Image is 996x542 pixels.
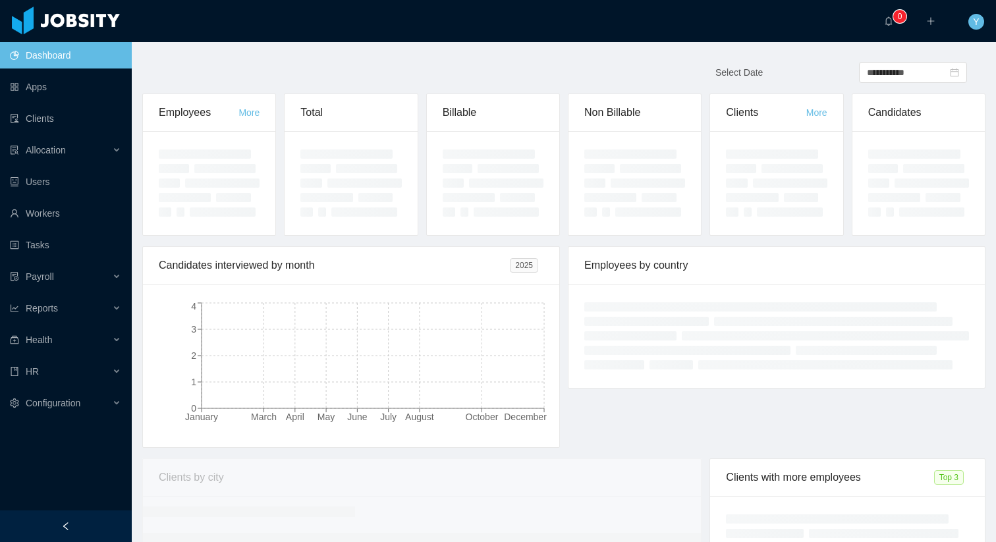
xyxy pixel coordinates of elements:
[380,412,397,422] tspan: July
[10,105,121,132] a: icon: auditClients
[10,304,19,313] i: icon: line-chart
[191,301,196,312] tspan: 4
[726,94,806,131] div: Clients
[443,94,543,131] div: Billable
[10,74,121,100] a: icon: appstoreApps
[159,247,510,284] div: Candidates interviewed by month
[504,412,547,422] tspan: December
[584,94,685,131] div: Non Billable
[318,412,335,422] tspan: May
[950,68,959,77] i: icon: calendar
[185,412,218,422] tspan: January
[26,303,58,313] span: Reports
[726,459,933,496] div: Clients with more employees
[715,67,763,78] span: Select Date
[884,16,893,26] i: icon: bell
[191,324,196,335] tspan: 3
[347,412,368,422] tspan: June
[10,200,121,227] a: icon: userWorkers
[806,107,827,118] a: More
[10,335,19,344] i: icon: medicine-box
[893,10,906,23] sup: 0
[26,271,54,282] span: Payroll
[10,169,121,195] a: icon: robotUsers
[251,412,277,422] tspan: March
[10,398,19,408] i: icon: setting
[10,232,121,258] a: icon: profileTasks
[868,94,969,131] div: Candidates
[10,272,19,281] i: icon: file-protect
[191,377,196,387] tspan: 1
[973,14,979,30] span: Y
[10,367,19,376] i: icon: book
[26,366,39,377] span: HR
[510,258,538,273] span: 2025
[26,145,66,155] span: Allocation
[10,42,121,68] a: icon: pie-chartDashboard
[405,412,434,422] tspan: August
[26,335,52,345] span: Health
[466,412,499,422] tspan: October
[926,16,935,26] i: icon: plus
[286,412,304,422] tspan: April
[10,146,19,155] i: icon: solution
[191,403,196,414] tspan: 0
[584,247,969,284] div: Employees by country
[300,94,401,131] div: Total
[191,350,196,361] tspan: 2
[26,398,80,408] span: Configuration
[159,94,238,131] div: Employees
[238,107,260,118] a: More
[934,470,964,485] span: Top 3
